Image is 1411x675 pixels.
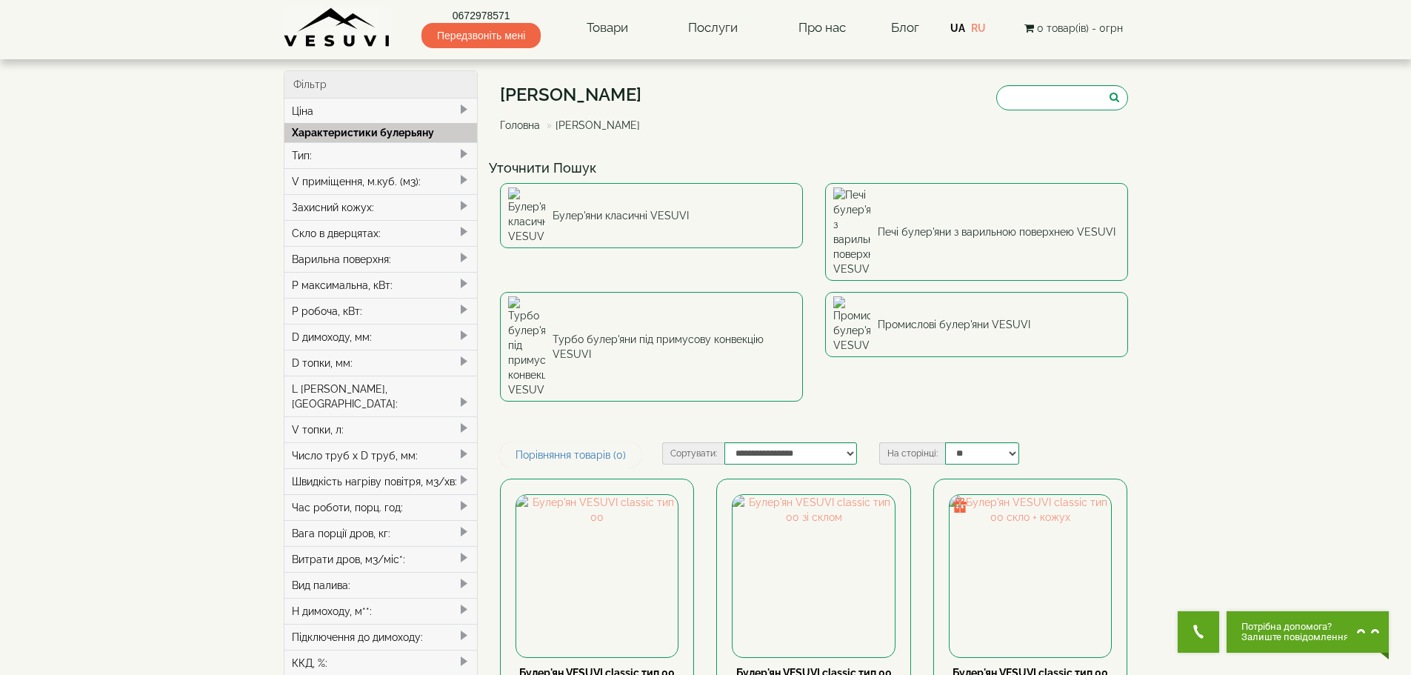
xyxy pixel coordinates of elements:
[508,187,545,244] img: Булер'яни класичні VESUVI
[572,11,643,45] a: Товари
[1241,632,1349,642] span: Залиште повідомлення
[500,183,803,248] a: Булер'яни класичні VESUVI Булер'яни класичні VESUVI
[284,376,478,416] div: L [PERSON_NAME], [GEOGRAPHIC_DATA]:
[673,11,753,45] a: Послуги
[284,7,391,48] img: Завод VESUVI
[284,624,478,650] div: Підключення до димоходу:
[421,8,541,23] a: 0672978571
[284,572,478,598] div: Вид палива:
[284,298,478,324] div: P робоча, кВт:
[489,161,1139,176] h4: Уточнити Пошук
[284,468,478,494] div: Швидкість нагріву повітря, м3/хв:
[284,71,478,99] div: Фільтр
[284,246,478,272] div: Варильна поверхня:
[284,598,478,624] div: H димоходу, м**:
[284,350,478,376] div: D топки, мм:
[284,442,478,468] div: Число труб x D труб, мм:
[1037,22,1123,34] span: 0 товар(ів) - 0грн
[284,142,478,168] div: Тип:
[833,187,870,276] img: Печі булер'яни з варильною поверхнею VESUVI
[284,194,478,220] div: Захисний кожух:
[421,23,541,48] span: Передзвоніть мені
[825,183,1128,281] a: Печі булер'яни з варильною поверхнею VESUVI Печі булер'яни з варильною поверхнею VESUVI
[891,20,919,35] a: Блог
[284,416,478,442] div: V топки, л:
[784,11,861,45] a: Про нас
[1178,611,1219,653] button: Get Call button
[833,296,870,353] img: Промислові булер'яни VESUVI
[284,272,478,298] div: P максимальна, кВт:
[950,495,1111,656] img: Булер'ян VESUVI classic тип 00 скло + кожух
[879,442,945,465] label: На сторінці:
[1020,20,1127,36] button: 0 товар(ів) - 0грн
[284,546,478,572] div: Витрати дров, м3/міс*:
[284,324,478,350] div: D димоходу, мм:
[508,296,545,397] img: Турбо булер'яни під примусову конвекцію VESUVI
[1227,611,1389,653] button: Chat button
[953,498,967,513] img: gift
[500,292,803,402] a: Турбо булер'яни під примусову конвекцію VESUVI Турбо булер'яни під примусову конвекцію VESUVI
[950,22,965,34] a: UA
[284,123,478,142] div: Характеристики булерьяну
[825,292,1128,357] a: Промислові булер'яни VESUVI Промислові булер'яни VESUVI
[971,22,986,34] a: RU
[543,118,640,133] li: [PERSON_NAME]
[500,442,641,468] a: Порівняння товарів (0)
[284,220,478,246] div: Скло в дверцятах:
[284,520,478,546] div: Вага порції дров, кг:
[284,99,478,124] div: Ціна
[662,442,724,465] label: Сортувати:
[284,494,478,520] div: Час роботи, порц. год:
[733,495,894,656] img: Булер'ян VESUVI classic тип 00 зі склом
[500,119,540,131] a: Головна
[284,168,478,194] div: V приміщення, м.куб. (м3):
[1241,622,1349,632] span: Потрібна допомога?
[516,495,678,656] img: Булер'ян VESUVI classic тип 00
[500,85,651,104] h1: [PERSON_NAME]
